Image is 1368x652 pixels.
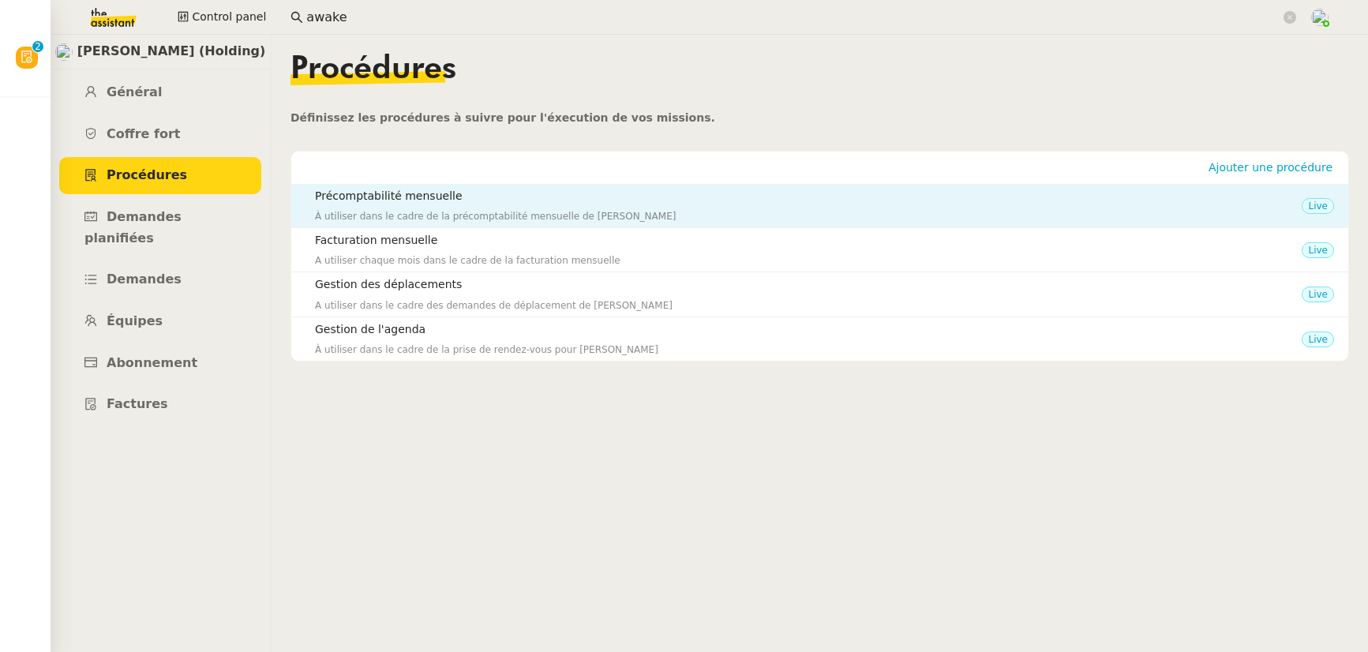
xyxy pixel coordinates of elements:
[315,208,1302,224] div: À utiliser dans le cadre de la précomptabilité mensuelle de [PERSON_NAME]
[107,84,162,99] span: Général
[59,116,261,153] a: Coffre fort
[1302,198,1334,214] nz-tag: Live
[299,190,309,200] span: 🤑, money_mouth_face
[59,157,261,194] a: Procédures
[1302,332,1334,347] nz-tag: Live
[59,74,261,111] a: Général
[315,187,1302,205] h4: Précomptabilité mensuelle
[35,41,41,55] p: 2
[315,231,1302,249] h4: Facturation mensuelle
[59,345,261,382] a: Abonnement
[84,209,182,245] span: Demandes planifiées
[299,324,309,333] span: 📆, calendar
[306,7,1280,28] input: Rechercher
[59,199,261,257] a: Demandes planifiées
[290,111,715,124] span: Définissez les procédures à suivre pour l'éxecution de vos missions.
[32,41,43,52] nz-badge-sup: 2
[315,275,1302,294] h4: Gestion des déplacements
[315,253,1302,268] div: A utiliser chaque mois dans le cadre de la facturation mensuelle
[315,298,1302,313] div: A utiliser dans le cadre des demandes de déplacement de [PERSON_NAME]
[107,272,182,287] span: Demandes
[107,313,163,328] span: Équipes
[107,355,197,370] span: Abonnement
[59,303,261,340] a: Équipes
[1202,159,1339,176] button: Ajouter une procédure
[299,279,309,288] span: 🛤️, railway_track
[1311,9,1329,26] img: users%2FNTfmycKsCFdqp6LX6USf2FmuPJo2%2Favatar%2Fprofile-pic%20(1).png
[1302,242,1334,258] nz-tag: Live
[1302,287,1334,302] nz-tag: Live
[107,396,168,411] span: Factures
[107,126,181,141] span: Coffre fort
[168,6,275,28] button: Control panel
[55,43,73,61] img: users%2FQpCxyqocEVdZY41Fxv3wygnJiLr1%2Favatar%2F9203b7ab-e096-427c-ac20-8ca19ba09eb5
[59,261,261,298] a: Demandes
[290,54,456,85] span: Procédures
[315,342,1302,358] div: À utiliser dans le cadre de la prise de rendez-vous pour [PERSON_NAME]
[1209,159,1332,175] span: Ajouter une procédure
[77,41,266,62] span: [PERSON_NAME] (Holding)
[315,320,1302,339] h4: Gestion de l'agenda
[192,8,266,26] span: Control panel
[107,167,187,182] span: Procédures
[299,234,309,244] span: 🧾, receipt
